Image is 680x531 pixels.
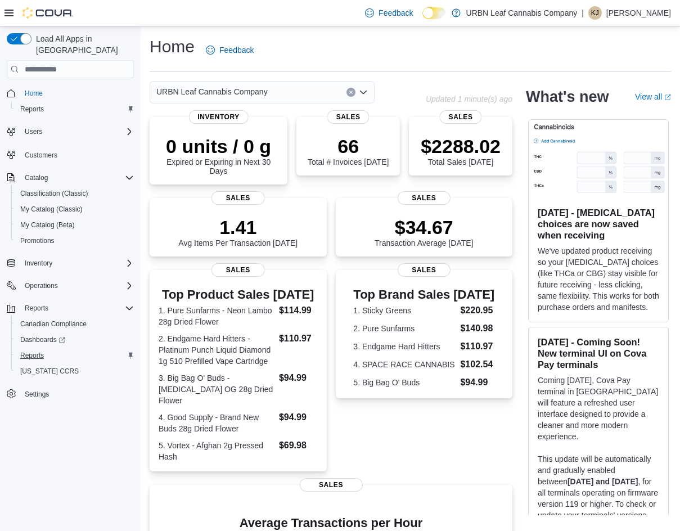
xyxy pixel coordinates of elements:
span: Reports [16,102,134,116]
button: Customers [2,146,138,163]
p: 0 units / 0 g [159,135,278,157]
span: Sales [211,263,264,277]
span: [US_STATE] CCRS [20,367,79,376]
span: Load All Apps in [GEOGRAPHIC_DATA] [31,33,134,56]
input: Dark Mode [422,7,446,19]
button: Reports [11,101,138,117]
dt: 2. Endgame Hard Hitters - Platinum Punch Liquid Diamond 1g 510 Prefilled Vape Cartridge [159,333,274,367]
h1: Home [150,35,195,58]
a: Settings [20,388,53,401]
button: Classification (Classic) [11,186,138,201]
dt: 3. Endgame Hard Hitters [353,341,456,352]
dt: 5. Big Bag O' Buds [353,377,456,388]
button: Users [20,125,47,138]
button: Reports [2,300,138,316]
span: My Catalog (Classic) [16,202,134,216]
button: Catalog [20,171,52,184]
p: $34.67 [375,216,474,238]
span: Inventory [20,256,134,270]
span: Catalog [20,171,134,184]
button: Promotions [11,233,138,249]
p: 1.41 [178,216,298,238]
a: Dashboards [16,333,70,346]
a: Feedback [201,39,258,61]
span: Catalog [25,173,48,182]
dd: $140.98 [460,322,494,335]
span: Home [20,86,134,100]
dd: $94.99 [279,411,318,424]
span: Promotions [16,234,134,247]
dt: 4. Good Supply - Brand New Buds 28g Dried Flower [159,412,274,434]
div: Total # Invoices [DATE] [308,135,389,166]
span: Classification (Classic) [16,187,134,200]
div: Total Sales [DATE] [421,135,501,166]
p: 66 [308,135,389,157]
span: Users [20,125,134,138]
span: KJ [591,6,599,20]
button: Home [2,85,138,101]
span: Operations [25,281,58,290]
p: [PERSON_NAME] [606,6,671,20]
span: Dashboards [16,333,134,346]
button: Canadian Compliance [11,316,138,332]
a: Promotions [16,234,59,247]
dt: 5. Vortex - Afghan 2g Pressed Hash [159,440,274,462]
dd: $114.99 [279,304,318,317]
dt: 3. Big Bag O' Buds - [MEDICAL_DATA] OG 28g Dried Flower [159,372,274,406]
h3: [DATE] - Coming Soon! New terminal UI on Cova Pay terminals [538,336,659,370]
button: My Catalog (Classic) [11,201,138,217]
span: Operations [20,279,134,292]
h4: Average Transactions per Hour [159,516,503,530]
h3: [DATE] - [MEDICAL_DATA] choices are now saved when receiving [538,207,659,241]
h3: Top Product Sales [DATE] [159,288,318,301]
a: Customers [20,148,62,162]
p: URBN Leaf Cannabis Company [466,6,578,20]
span: Classification (Classic) [20,189,88,198]
span: Sales [211,191,264,205]
dt: 1. Pure Sunfarms - Neon Lambo 28g Dried Flower [159,305,274,327]
span: Feedback [219,44,254,56]
span: URBN Leaf Cannabis Company [156,85,268,98]
span: Reports [25,304,48,313]
button: Settings [2,386,138,402]
a: Canadian Compliance [16,317,91,331]
p: Updated 1 minute(s) ago [426,94,512,103]
span: Reports [20,301,134,315]
button: Inventory [2,255,138,271]
span: Washington CCRS [16,364,134,378]
button: Users [2,124,138,139]
span: Reports [20,351,44,360]
span: Customers [25,151,57,160]
span: Reports [20,105,44,114]
a: View allExternal link [635,92,671,101]
span: Promotions [20,236,55,245]
dt: 1. Sticky Greens [353,305,456,316]
div: Transaction Average [DATE] [375,216,474,247]
span: Users [25,127,42,136]
button: Reports [20,301,53,315]
p: Coming [DATE], Cova Pay terminal in [GEOGRAPHIC_DATA] will feature a refreshed user interface des... [538,375,659,442]
p: | [582,6,584,20]
button: [US_STATE] CCRS [11,363,138,379]
span: My Catalog (Classic) [20,205,83,214]
a: Reports [16,102,48,116]
a: Classification (Classic) [16,187,93,200]
dd: $110.97 [460,340,494,353]
span: Customers [20,147,134,161]
div: Kaitlyn Jacklin [588,6,602,20]
span: Reports [16,349,134,362]
img: Cova [22,7,73,19]
dt: 4. SPACE RACE CANNABIS [353,359,456,370]
a: Feedback [361,2,417,24]
button: Inventory [20,256,57,270]
span: Feedback [379,7,413,19]
span: Sales [300,478,363,492]
span: Dark Mode [422,19,423,20]
a: Dashboards [11,332,138,348]
a: Home [20,87,47,100]
dd: $69.98 [279,439,318,452]
a: [US_STATE] CCRS [16,364,83,378]
a: My Catalog (Beta) [16,218,79,232]
span: Canadian Compliance [20,319,87,328]
button: Operations [20,279,62,292]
